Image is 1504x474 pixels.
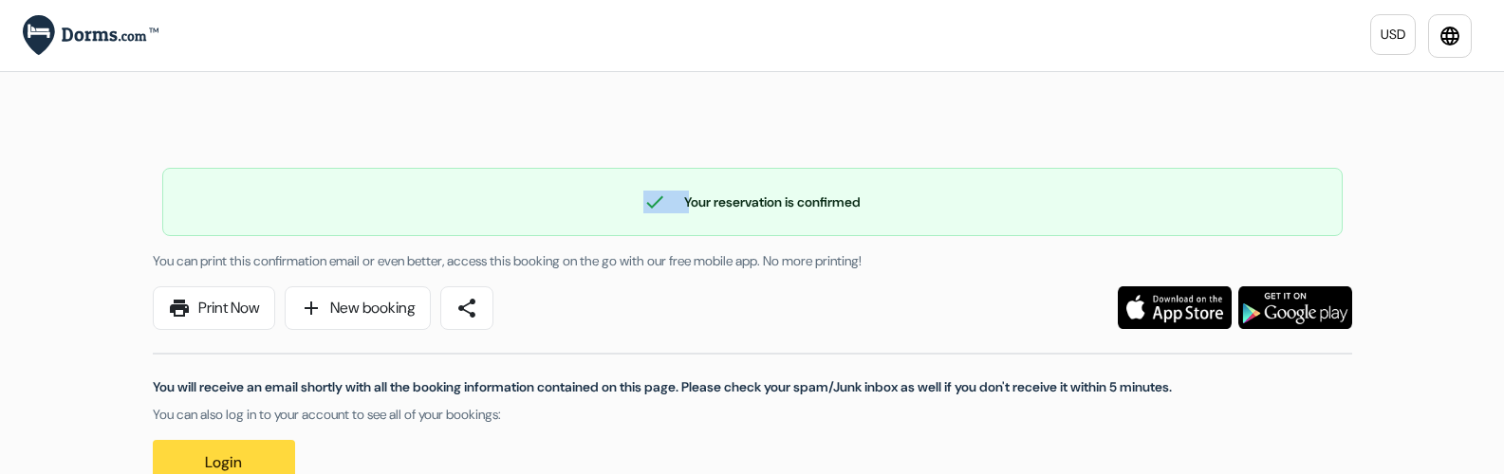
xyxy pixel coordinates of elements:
span: check [643,191,666,213]
p: You can also log in to your account to see all of your bookings: [153,405,1352,425]
span: share [455,297,478,319]
i: language [1439,25,1461,47]
div: Your reservation is confirmed [163,191,1342,213]
a: language [1428,14,1472,58]
img: Download the free application [1118,286,1232,329]
span: You can print this confirmation email or even better, access this booking on the go with our free... [153,252,862,269]
span: print [168,297,191,319]
a: printPrint Now [153,286,275,330]
a: USD [1370,14,1416,55]
img: Download the free application [1238,286,1352,329]
a: share [440,286,493,330]
p: You will receive an email shortly with all the booking information contained on this page. Please... [153,377,1352,397]
span: add [300,297,323,319]
a: addNew booking [285,286,431,330]
img: Dorms.com [23,15,158,56]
